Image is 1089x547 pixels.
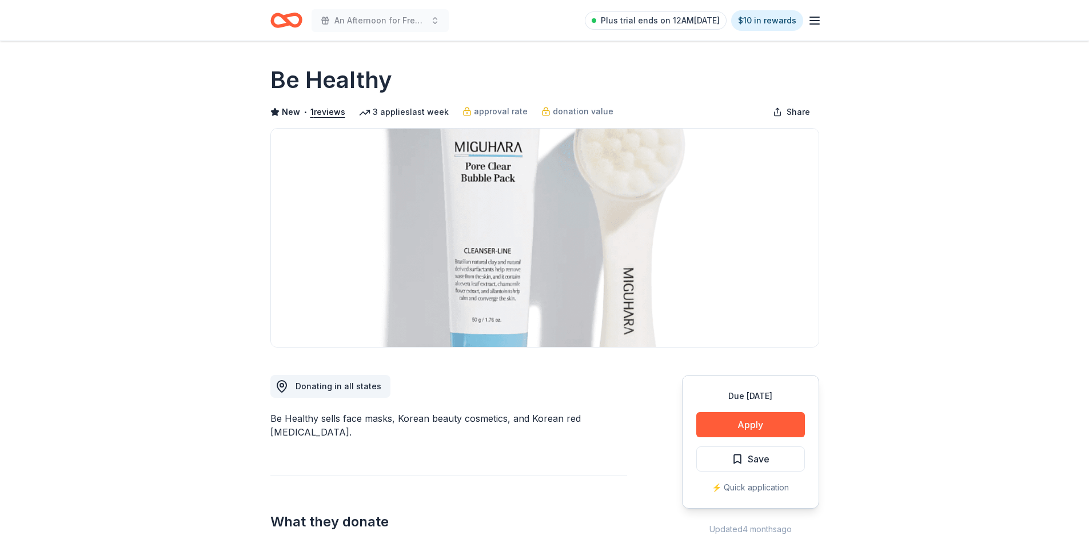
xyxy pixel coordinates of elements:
[271,129,819,347] img: Image for Be Healthy
[601,14,720,27] span: Plus trial ends on 12AM[DATE]
[764,101,819,123] button: Share
[282,105,300,119] span: New
[682,522,819,536] div: Updated 4 months ago
[270,513,627,531] h2: What they donate
[310,105,345,119] button: 1reviews
[541,105,613,118] a: donation value
[359,105,449,119] div: 3 applies last week
[696,446,805,472] button: Save
[462,105,528,118] a: approval rate
[474,105,528,118] span: approval rate
[585,11,727,30] a: Plus trial ends on 12AM[DATE]
[553,105,613,118] span: donation value
[270,7,302,34] a: Home
[731,10,803,31] a: $10 in rewards
[334,14,426,27] span: An Afternoon for Freedom: Celebrating 20 years of Impact
[296,381,381,391] span: Donating in all states
[748,452,769,466] span: Save
[270,412,627,439] div: Be Healthy sells face masks, Korean beauty cosmetics, and Korean red [MEDICAL_DATA].
[787,105,810,119] span: Share
[312,9,449,32] button: An Afternoon for Freedom: Celebrating 20 years of Impact
[696,389,805,403] div: Due [DATE]
[696,412,805,437] button: Apply
[270,64,392,96] h1: Be Healthy
[303,107,307,117] span: •
[696,481,805,494] div: ⚡️ Quick application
